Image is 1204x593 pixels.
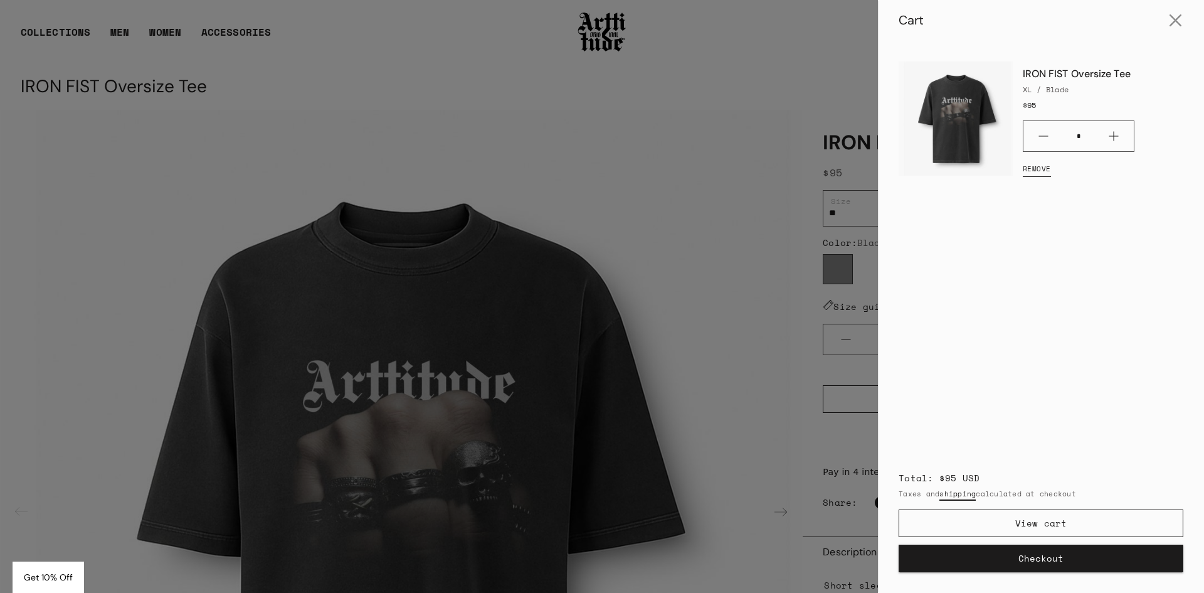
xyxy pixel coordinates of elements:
[1023,100,1037,110] span: $95
[13,562,84,593] div: Get 10% Off
[899,488,1183,500] small: Taxes and calculated at checkout
[1023,121,1064,151] button: Minus
[939,471,980,484] span: $95 USD
[1064,126,1094,147] input: Quantity
[1023,157,1051,182] a: Remove
[899,13,924,28] div: Cart
[899,545,1183,572] button: Checkout
[939,488,976,500] a: shipping
[1023,84,1183,95] div: XL / Blade
[899,510,1183,537] a: View cart
[1094,121,1134,151] button: Plus
[1161,6,1191,36] button: Close cart
[1023,61,1183,82] a: IRON FIST Oversize Tee
[24,572,73,583] span: Get 10% Off
[899,471,934,484] span: Total:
